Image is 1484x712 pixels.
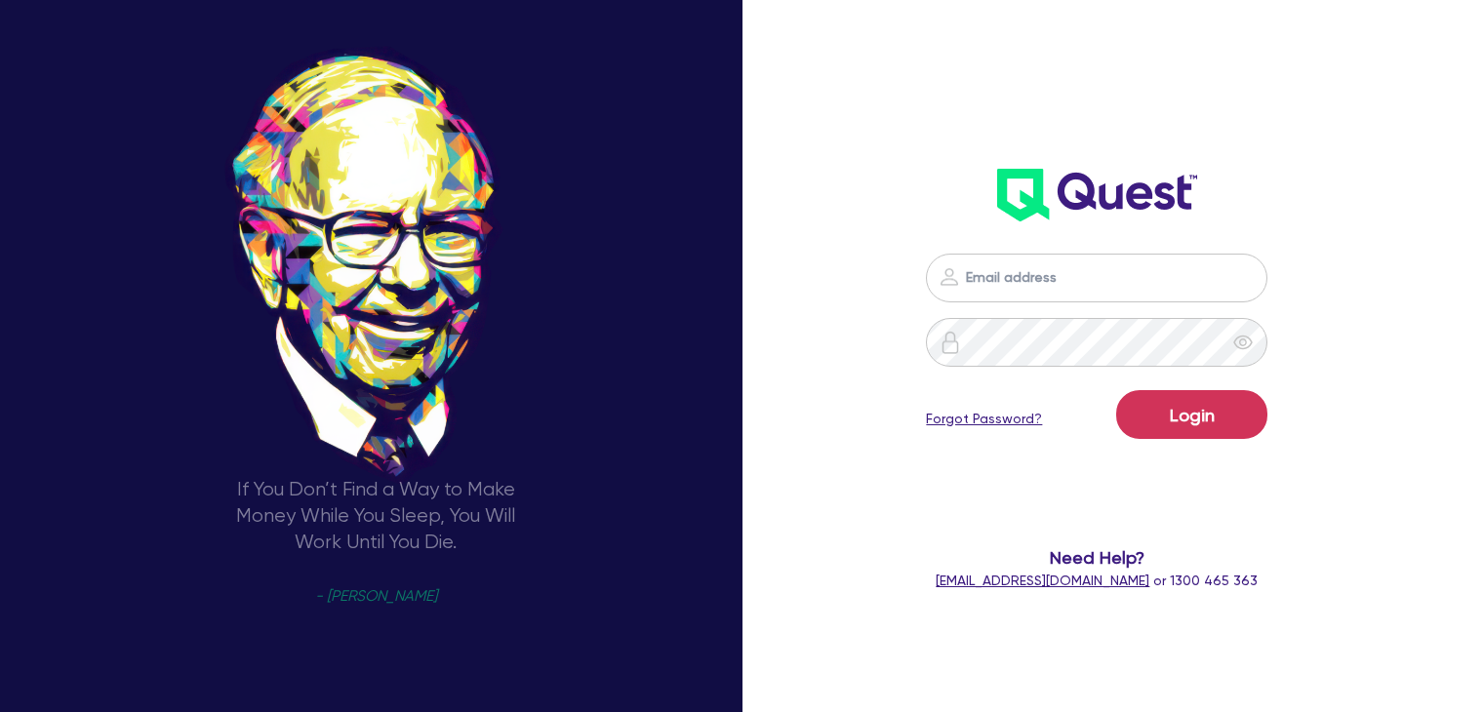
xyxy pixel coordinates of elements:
span: Need Help? [904,544,1289,571]
img: wH2k97JdezQIQAAAABJRU5ErkJggg== [997,169,1197,221]
span: - [PERSON_NAME] [315,589,437,604]
img: icon-password [939,331,962,354]
img: icon-password [938,265,961,289]
span: eye [1233,333,1253,352]
a: [EMAIL_ADDRESS][DOMAIN_NAME] [936,573,1149,588]
input: Email address [926,254,1267,302]
button: Login [1116,390,1267,439]
a: Forgot Password? [926,409,1042,429]
span: or 1300 465 363 [936,573,1258,588]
